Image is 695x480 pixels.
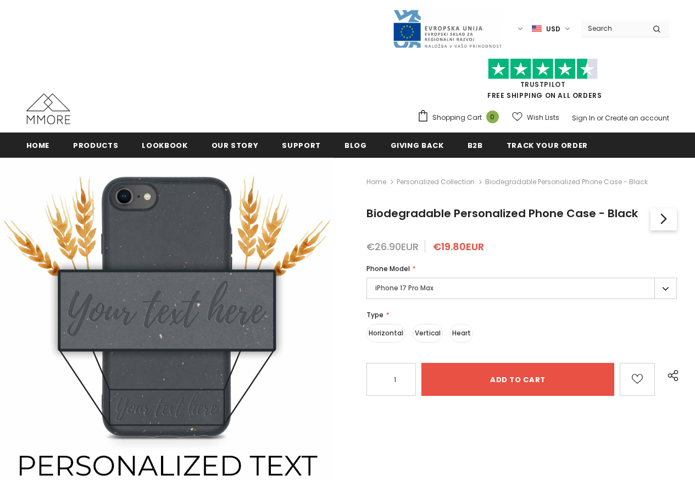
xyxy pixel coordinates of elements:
[520,80,566,89] a: Trustpilot
[485,175,648,189] span: Biodegradable Personalized Phone Case - Black
[597,113,603,123] span: or
[366,310,383,319] span: Type
[546,24,560,35] span: USD
[527,112,559,123] span: Wish Lists
[73,140,118,151] span: Products
[392,24,502,33] a: Javni Razpis
[468,133,483,157] a: B2B
[433,240,484,253] span: €19.80EUR
[26,140,50,151] span: Home
[468,140,483,151] span: B2B
[421,363,614,396] input: Add to cart
[488,58,598,80] img: Trust Pilot Stars
[344,133,367,157] a: Blog
[450,324,473,343] label: Heart
[212,140,259,151] span: Our Story
[417,63,669,100] span: FREE SHIPPING ON ALL ORDERS
[366,264,410,273] span: Phone Model
[432,112,482,123] span: Shopping Cart
[391,133,444,157] a: Giving back
[397,177,475,186] a: Personalized Collection
[512,108,559,127] a: Wish Lists
[26,133,50,157] a: Home
[26,93,70,124] img: MMORE Cases
[507,133,588,157] a: Track your order
[413,324,443,343] label: Vertical
[282,133,321,157] a: support
[486,111,499,123] span: 0
[507,140,588,151] span: Track your order
[392,9,502,49] img: Javni Razpis
[366,240,419,253] span: €26.90EUR
[344,140,367,151] span: Blog
[581,20,644,36] input: Search Site
[391,140,444,151] span: Giving back
[142,133,187,157] a: Lookbook
[417,109,504,126] a: Shopping Cart 0
[572,113,595,123] a: Sign In
[532,24,542,34] img: USD
[366,278,677,299] label: iPhone 17 Pro Max
[282,140,321,151] span: support
[366,324,405,343] label: Horizontal
[142,140,187,151] span: Lookbook
[73,133,118,157] a: Products
[212,133,259,157] a: Our Story
[366,175,386,189] a: Home
[605,113,669,123] a: Create an account
[366,206,638,221] span: Biodegradable Personalized Phone Case - Black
